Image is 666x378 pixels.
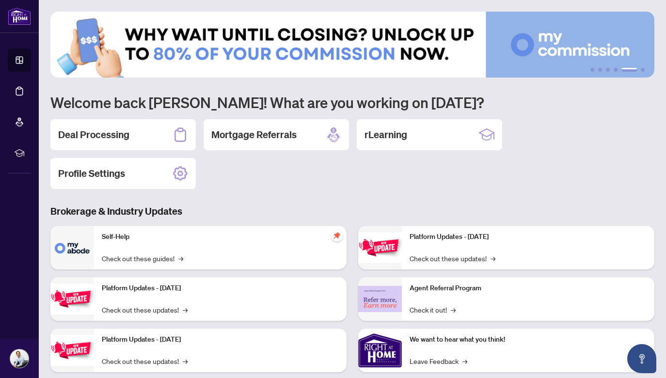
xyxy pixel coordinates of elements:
[50,12,654,78] img: Slide 4
[462,356,467,366] span: →
[10,349,29,368] img: Profile Icon
[58,167,125,180] h2: Profile Settings
[410,283,647,294] p: Agent Referral Program
[183,304,188,315] span: →
[211,128,297,142] h2: Mortgage Referrals
[358,286,402,313] img: Agent Referral Program
[358,232,402,263] img: Platform Updates - June 23, 2025
[102,232,339,242] p: Self-Help
[606,68,610,72] button: 3
[50,93,654,111] h1: Welcome back [PERSON_NAME]! What are you working on [DATE]?
[102,356,188,366] a: Check out these updates!→
[410,334,647,345] p: We want to hear what you think!
[50,226,94,269] img: Self-Help
[102,334,339,345] p: Platform Updates - [DATE]
[410,232,647,242] p: Platform Updates - [DATE]
[331,230,343,241] span: pushpin
[621,68,637,72] button: 5
[641,68,645,72] button: 6
[50,283,94,314] img: Platform Updates - September 16, 2025
[102,283,339,294] p: Platform Updates - [DATE]
[178,253,183,264] span: →
[410,253,495,264] a: Check out these updates!→
[410,304,456,315] a: Check it out!→
[183,356,188,366] span: →
[365,128,407,142] h2: rLearning
[358,329,402,372] img: We want to hear what you think!
[590,68,594,72] button: 1
[102,304,188,315] a: Check out these updates!→
[58,128,129,142] h2: Deal Processing
[8,7,31,25] img: logo
[410,356,467,366] a: Leave Feedback→
[451,304,456,315] span: →
[598,68,602,72] button: 2
[50,335,94,365] img: Platform Updates - July 21, 2025
[614,68,618,72] button: 4
[50,205,654,218] h3: Brokerage & Industry Updates
[627,344,656,373] button: Open asap
[491,253,495,264] span: →
[102,253,183,264] a: Check out these guides!→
